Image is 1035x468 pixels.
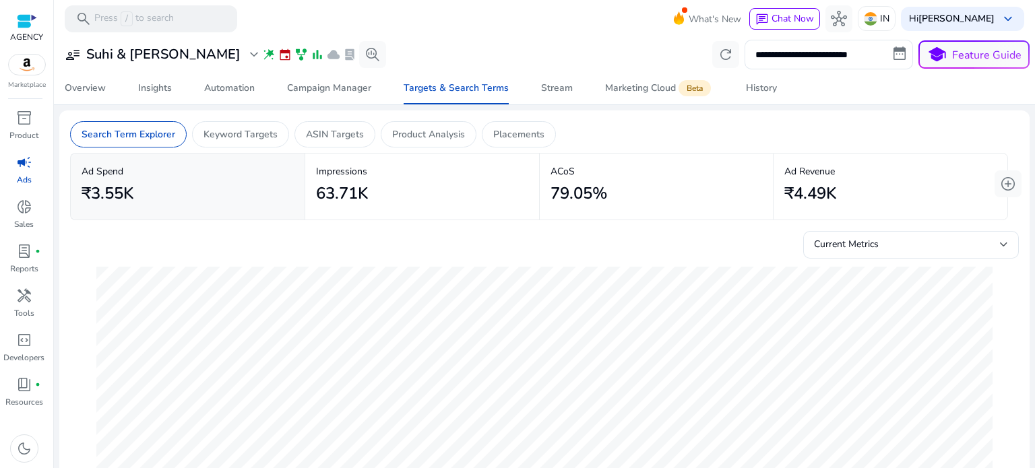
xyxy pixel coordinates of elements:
[10,263,38,275] p: Reports
[16,199,32,215] span: donut_small
[404,83,509,93] div: Targets & Search Terms
[831,11,847,27] span: hub
[3,352,44,364] p: Developers
[825,5,852,32] button: hub
[278,48,292,61] span: event
[359,41,386,68] button: search_insights
[16,332,32,348] span: code_blocks
[918,40,1030,69] button: schoolFeature Guide
[9,55,45,75] img: amazon.svg
[204,83,255,93] div: Automation
[864,12,877,26] img: in.svg
[784,164,997,178] p: Ad Revenue
[65,83,106,93] div: Overview
[8,80,46,90] p: Marketplace
[995,170,1022,197] button: add_circle
[952,47,1022,63] p: Feature Guide
[306,127,364,141] p: ASIN Targets
[605,83,714,94] div: Marketing Cloud
[121,11,133,26] span: /
[16,154,32,170] span: campaign
[327,48,340,61] span: cloud
[16,110,32,126] span: inventory_2
[287,83,371,93] div: Campaign Manager
[82,127,175,141] p: Search Term Explorer
[75,11,92,27] span: search
[5,396,43,408] p: Resources
[10,31,43,43] p: AGENCY
[203,127,278,141] p: Keyword Targets
[311,48,324,61] span: bar_chart
[16,440,32,457] span: dark_mode
[712,41,739,68] button: refresh
[918,12,995,25] b: [PERSON_NAME]
[749,8,820,30] button: chatChat Now
[679,80,711,96] span: Beta
[784,184,836,203] h2: ₹4.49K
[689,7,741,31] span: What's New
[14,218,34,230] p: Sales
[746,83,777,93] div: History
[17,174,32,186] p: Ads
[16,288,32,304] span: handyman
[16,243,32,259] span: lab_profile
[9,129,38,141] p: Product
[35,382,40,387] span: fiber_manual_record
[294,48,308,61] span: family_history
[16,376,32,393] span: book_4
[551,164,763,178] p: ACoS
[343,48,356,61] span: lab_profile
[246,46,262,63] span: expand_more
[755,13,769,26] span: chat
[541,83,573,93] div: Stream
[493,127,544,141] p: Placements
[35,248,40,254] span: fiber_manual_record
[138,83,172,93] div: Insights
[82,184,133,203] h2: ₹3.55K
[365,46,381,63] span: search_insights
[551,184,607,203] h2: 79.05%
[1000,176,1016,192] span: add_circle
[880,7,889,30] p: IN
[94,11,174,26] p: Press to search
[82,164,294,178] p: Ad Spend
[316,184,368,203] h2: 63.71K
[86,46,241,63] h3: Suhi & [PERSON_NAME]
[14,307,34,319] p: Tools
[262,48,276,61] span: wand_stars
[1000,11,1016,27] span: keyboard_arrow_down
[927,45,947,65] span: school
[65,46,81,63] span: user_attributes
[392,127,465,141] p: Product Analysis
[316,164,528,178] p: Impressions
[814,238,879,250] span: Current Metrics
[718,46,734,63] span: refresh
[772,12,814,25] span: Chat Now
[909,14,995,24] p: Hi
